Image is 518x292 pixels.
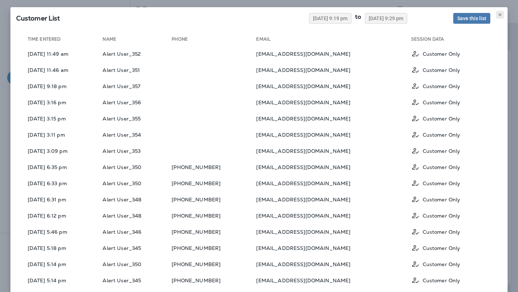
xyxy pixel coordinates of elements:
td: [PHONE_NUMBER] [172,160,256,174]
td: [EMAIL_ADDRESS][DOMAIN_NAME] [256,95,411,110]
button: [DATE] 9:19 pm [309,13,351,24]
td: Alert User_350 [103,160,172,174]
td: [DATE] 6:33 pm [22,176,103,191]
div: Customer Only [411,163,491,172]
td: [EMAIL_ADDRESS][DOMAIN_NAME] [256,257,411,272]
td: Alert User_348 [103,192,172,207]
td: [EMAIL_ADDRESS][DOMAIN_NAME] [256,79,411,93]
td: [DATE] 5:14 pm [22,257,103,272]
span: SQL [16,14,60,22]
span: [DATE] 9:29 pm [369,16,403,21]
p: Customer Only [423,67,460,73]
td: [DATE] 3:15 pm [22,111,103,126]
th: Email [256,36,411,45]
div: Customer Only [411,179,491,188]
td: [PHONE_NUMBER] [172,224,256,239]
td: [PHONE_NUMBER] [172,192,256,207]
td: [EMAIL_ADDRESS][DOMAIN_NAME] [256,143,411,158]
td: [EMAIL_ADDRESS][DOMAIN_NAME] [256,192,411,207]
p: Customer Only [423,116,460,122]
p: Customer Only [423,278,460,283]
div: Customer Only [411,130,491,139]
td: [PHONE_NUMBER] [172,257,256,272]
div: Customer Only [411,211,491,220]
td: [PHONE_NUMBER] [172,273,256,288]
button: Save this list [453,13,490,24]
div: Customer Only [411,65,491,74]
div: Customer Only [411,146,491,155]
p: Customer Only [423,229,460,235]
p: Customer Only [423,83,460,89]
td: Alert User_350 [103,176,172,191]
p: Customer Only [423,51,460,57]
div: Customer Only [411,227,491,236]
p: Customer Only [423,213,460,219]
td: [PHONE_NUMBER] [172,176,256,191]
td: [DATE] 3:16 pm [22,95,103,110]
td: Alert User_356 [103,95,172,110]
td: [EMAIL_ADDRESS][DOMAIN_NAME] [256,127,411,142]
div: Customer Only [411,243,491,252]
td: [EMAIL_ADDRESS][DOMAIN_NAME] [256,208,411,223]
div: Customer Only [411,260,491,269]
div: to [351,13,365,24]
td: [DATE] 9:18 pm [22,79,103,93]
td: Alert User_355 [103,111,172,126]
div: Customer Only [411,195,491,204]
td: Alert User_345 [103,241,172,255]
td: [EMAIL_ADDRESS][DOMAIN_NAME] [256,273,411,288]
td: [PHONE_NUMBER] [172,208,256,223]
td: [DATE] 11:49 am [22,46,103,61]
td: Alert User_353 [103,143,172,158]
td: Alert User_352 [103,46,172,61]
td: [EMAIL_ADDRESS][DOMAIN_NAME] [256,224,411,239]
th: Name [103,36,172,45]
th: Session Data [411,36,496,45]
td: Alert User_354 [103,127,172,142]
td: [EMAIL_ADDRESS][DOMAIN_NAME] [256,160,411,174]
th: Phone [172,36,256,45]
p: Customer Only [423,245,460,251]
p: Customer Only [423,261,460,267]
div: Customer Only [411,98,491,107]
button: [DATE] 9:29 pm [365,13,407,24]
p: Customer Only [423,197,460,202]
td: Alert User_351 [103,63,172,77]
td: [DATE] 6:31 pm [22,192,103,207]
th: Time Entered [22,36,103,45]
td: [DATE] 6:12 pm [22,208,103,223]
p: Customer Only [423,164,460,170]
td: [PHONE_NUMBER] [172,241,256,255]
div: Customer Only [411,82,491,91]
td: Alert User_357 [103,79,172,93]
td: Alert User_350 [103,257,172,272]
td: [DATE] 3:11 pm [22,127,103,142]
p: Customer Only [423,100,460,105]
div: Customer Only [411,276,491,285]
td: [DATE] 6:35 pm [22,160,103,174]
td: [EMAIL_ADDRESS][DOMAIN_NAME] [256,46,411,61]
td: Alert User_346 [103,224,172,239]
td: [DATE] 3:09 pm [22,143,103,158]
div: Customer Only [411,49,491,58]
p: Customer Only [423,148,460,154]
td: [EMAIL_ADDRESS][DOMAIN_NAME] [256,111,411,126]
td: Alert User_348 [103,208,172,223]
td: [EMAIL_ADDRESS][DOMAIN_NAME] [256,63,411,77]
td: [DATE] 5:46 pm [22,224,103,239]
td: [EMAIL_ADDRESS][DOMAIN_NAME] [256,176,411,191]
td: [EMAIL_ADDRESS][DOMAIN_NAME] [256,241,411,255]
p: Customer Only [423,181,460,186]
p: Customer Only [423,132,460,138]
td: [DATE] 5:14 pm [22,273,103,288]
div: Customer Only [411,114,491,123]
td: [DATE] 5:18 pm [22,241,103,255]
td: [DATE] 11:46 am [22,63,103,77]
span: [DATE] 9:19 pm [313,16,347,21]
td: Alert User_345 [103,273,172,288]
span: Save this list [457,16,486,21]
